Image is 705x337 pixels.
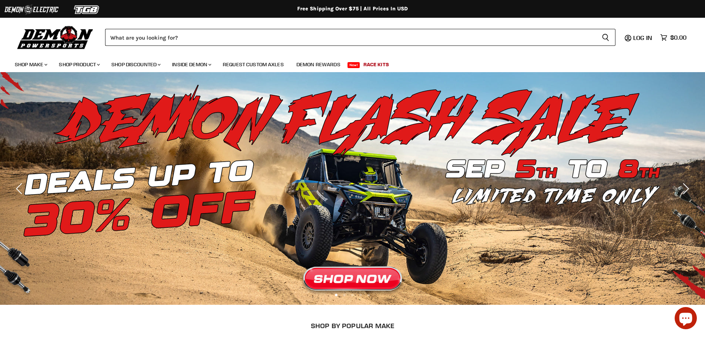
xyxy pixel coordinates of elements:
a: Log in [630,34,657,41]
img: TGB Logo 2 [59,3,115,17]
li: Page dot 1 [335,294,338,296]
a: $0.00 [657,32,690,43]
button: Previous [13,181,28,196]
span: New! [348,62,360,68]
div: Free Shipping Over $75 | All Prices In USD [57,6,649,12]
li: Page dot 3 [351,294,354,296]
img: Demon Powersports [15,24,96,50]
li: Page dot 5 [367,294,370,296]
li: Page dot 2 [343,294,346,296]
a: Request Custom Axles [217,57,289,72]
img: Demon Electric Logo 2 [4,3,59,17]
span: $0.00 [670,34,686,41]
a: Shop Make [9,57,52,72]
button: Next [677,181,692,196]
input: Search [105,29,596,46]
ul: Main menu [9,54,685,72]
a: Shop Discounted [106,57,165,72]
h2: SHOP BY POPULAR MAKE [66,322,639,330]
a: Shop Product [53,57,104,72]
span: Log in [633,34,652,41]
a: Demon Rewards [291,57,346,72]
a: Inside Demon [167,57,216,72]
a: Race Kits [358,57,395,72]
button: Search [596,29,615,46]
form: Product [105,29,615,46]
li: Page dot 4 [359,294,362,296]
inbox-online-store-chat: Shopify online store chat [672,307,699,331]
